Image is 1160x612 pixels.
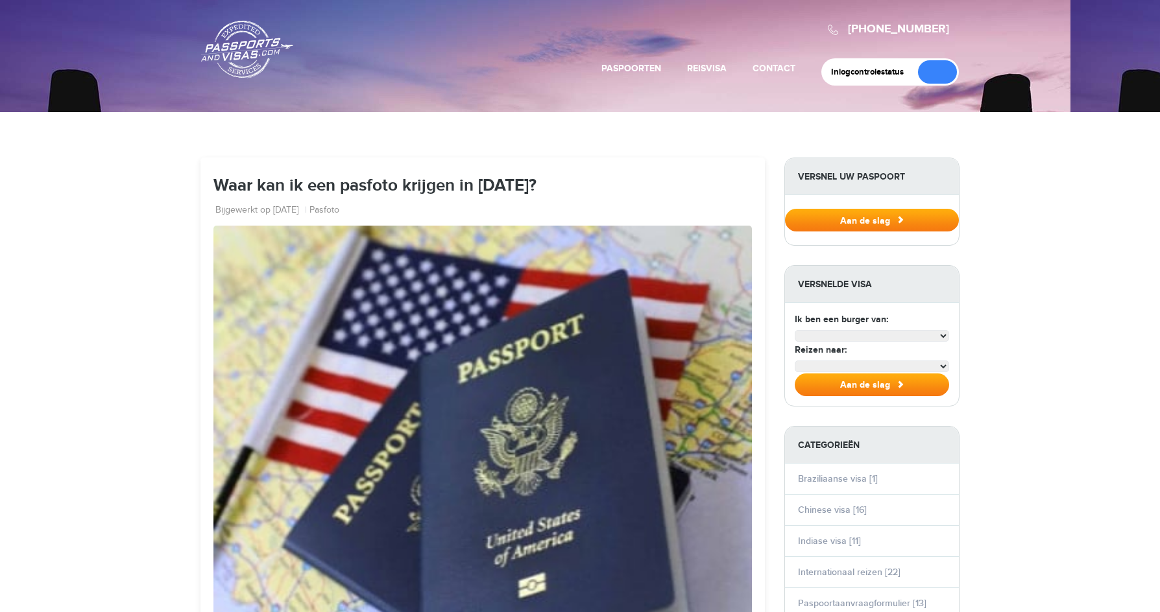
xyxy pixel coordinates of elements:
a: Paspoortaanvraagformulier [13] [798,598,926,609]
a: Reisvisa [687,63,727,74]
font: Bijgewerkt op [DATE] [215,205,298,215]
font: [PHONE_NUMBER] [848,23,949,37]
a: Internationaal reizen [22] [798,567,900,578]
a: Aan de slag [785,215,959,225]
a: Inlogcontrolestatus [831,67,913,77]
button: Aan de slag [795,373,949,396]
font: Categorieën [798,440,860,451]
font: Reizen naar: [795,344,847,355]
font: Pasfoto [309,205,339,215]
font: Inlogcontrolestatus [831,67,904,77]
a: Paspoorten [601,63,661,74]
a: Indiase visa [11] [798,535,861,547]
a: ​ [918,60,957,84]
a: [PHONE_NUMBER] [848,22,949,36]
font: Aan de slag [840,379,890,390]
font: Versnel uw paspoort [798,171,905,182]
button: Aan de slag [785,209,959,231]
font: Waar kan ik een pasfoto krijgen in [DATE]? [213,176,537,196]
font: Versnelde visa [798,279,872,290]
a: Pasfoto [309,204,339,217]
font: Aan de slag [840,215,890,226]
font: Ik ben een burger van: [795,314,888,325]
a: Contact [753,63,795,74]
a: Braziliaanse visa [1] [798,473,878,484]
a: Chinese visa [16] [798,504,867,515]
